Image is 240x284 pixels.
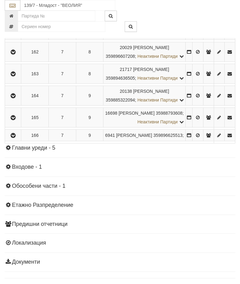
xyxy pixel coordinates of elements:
[137,76,178,81] span: Неактивни Партиди
[49,108,76,127] td: 7
[5,259,235,265] h4: Документи
[5,183,235,189] h4: Обособени части - 1
[133,67,169,72] span: [PERSON_NAME]
[49,64,76,84] td: 7
[18,11,95,21] input: Партида №
[137,97,178,102] span: Неактивни Партиди
[106,97,135,102] span: 359885322094
[49,86,76,106] td: 7
[5,202,235,208] h4: Етажно Разпределение
[118,111,154,116] span: [PERSON_NAME]
[137,119,178,124] span: Неактивни Партиди
[88,49,91,54] span: 8
[103,108,186,127] td: ;
[18,21,105,32] input: Сериен номер
[156,111,182,116] span: 35988793608
[88,115,91,120] span: 9
[137,54,178,59] span: Неактивни Партиди
[5,221,235,227] h4: Предишни отчетници
[133,89,169,94] span: [PERSON_NAME]
[88,71,91,76] span: 8
[106,76,135,81] span: 359894636505
[105,111,117,116] span: Партида №
[5,145,235,151] h4: Главни уреди - 5
[103,42,186,62] td: ;
[21,64,49,84] td: 163
[88,133,91,138] span: 9
[105,133,115,138] span: Партида №
[49,130,76,141] td: 7
[106,54,135,59] span: 359896607208
[21,86,49,106] td: 164
[103,64,186,84] td: ;
[116,133,152,138] span: [PERSON_NAME]
[21,42,49,62] td: 162
[49,42,76,62] td: 7
[21,108,49,127] td: 165
[120,89,132,94] span: Партида №
[5,164,235,170] h4: Входове - 1
[88,93,91,98] span: 9
[120,45,132,50] span: Партида №
[21,130,49,141] td: 166
[120,67,132,72] span: Партида №
[103,130,186,141] td: ;
[5,240,235,246] h4: Локализация
[133,45,169,50] span: [PERSON_NAME]
[103,86,186,106] td: ;
[153,133,182,138] span: 359896625513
